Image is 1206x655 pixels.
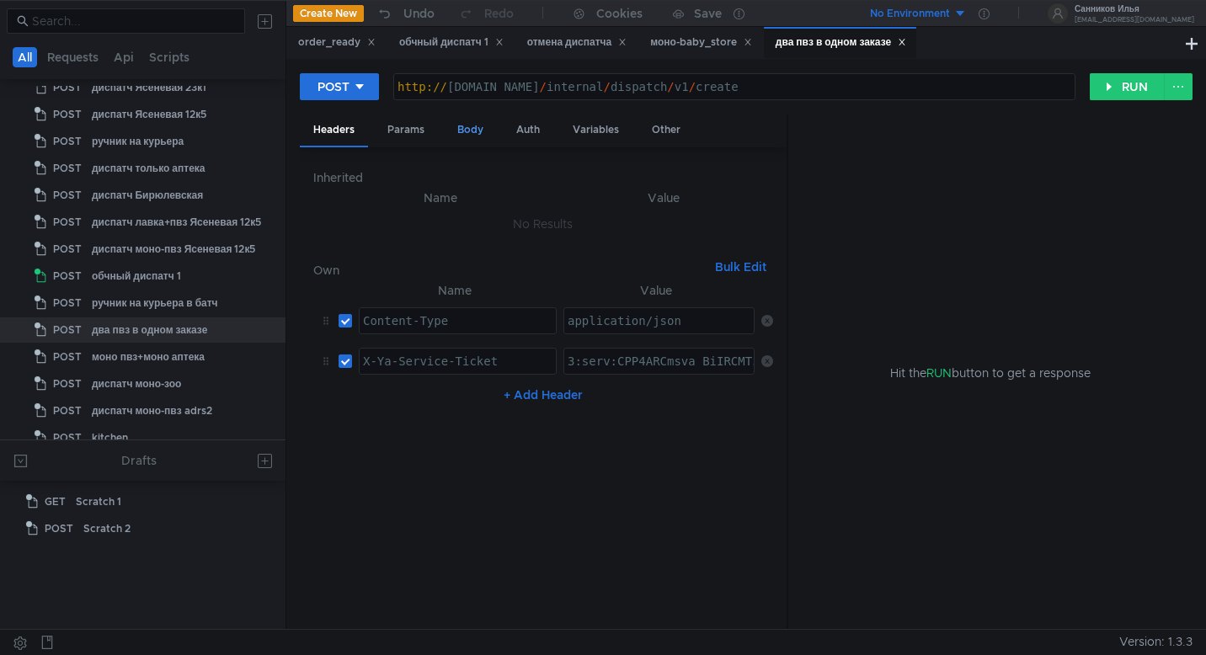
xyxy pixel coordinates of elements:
[45,516,73,541] span: POST
[352,280,557,301] th: Name
[318,77,350,96] div: POST
[300,114,368,147] div: Headers
[53,75,82,100] span: POST
[870,6,950,22] div: No Environment
[109,47,139,67] button: Api
[399,34,504,51] div: обчный диспатч 1
[313,260,708,280] h6: Own
[92,75,206,100] div: диспатч Ясеневая 23к1
[776,34,906,51] div: два пвз в одном заказе
[559,114,632,146] div: Variables
[92,129,184,154] div: ручник на курьера
[596,3,643,24] div: Cookies
[45,489,66,514] span: GET
[926,365,952,381] span: RUN
[76,489,121,514] div: Scratch 1
[484,3,514,24] div: Redo
[1119,630,1193,654] span: Version: 1.3.3
[92,237,255,262] div: диспатч моно-пвз Ясеневая 12к5
[92,210,261,235] div: диспатч лавка+пвз Ясеневая 12к5
[497,385,590,405] button: + Add Header
[708,257,773,277] button: Bulk Edit
[694,8,722,19] div: Save
[300,73,379,100] button: POST
[92,371,181,397] div: диспатч моно-зоо
[638,114,694,146] div: Other
[53,183,82,208] span: POST
[53,129,82,154] span: POST
[53,290,82,316] span: POST
[92,290,218,316] div: ручник на курьера в батч
[444,114,497,146] div: Body
[92,264,181,289] div: обчный диспатч 1
[92,398,212,423] div: диспатч моно-пвз adrs2
[53,237,82,262] span: POST
[42,47,104,67] button: Requests
[92,317,207,343] div: два пвз в одном заказе
[13,47,37,67] button: All
[53,344,82,370] span: POST
[650,34,752,51] div: моно-baby_store
[53,425,82,450] span: POST
[92,425,128,450] div: kitchen
[53,317,82,343] span: POST
[121,450,157,471] div: Drafts
[890,364,1091,382] span: Hit the button to get a response
[32,12,235,30] input: Search...
[53,210,82,235] span: POST
[313,168,773,188] h6: Inherited
[364,1,446,26] button: Undo
[503,114,553,146] div: Auth
[327,188,554,208] th: Name
[557,280,755,301] th: Value
[1075,5,1194,13] div: Санников Илья
[298,34,376,51] div: order_ready
[92,156,205,181] div: диспатч только аптека
[293,5,364,22] button: Create New
[144,47,195,67] button: Scripts
[554,188,773,208] th: Value
[1090,73,1165,100] button: RUN
[92,344,205,370] div: моно пвз+моно аптека
[527,34,627,51] div: отмена диспатча
[446,1,526,26] button: Redo
[53,156,82,181] span: POST
[92,102,206,127] div: диспатч Ясеневая 12к5
[53,264,82,289] span: POST
[403,3,435,24] div: Undo
[53,398,82,423] span: POST
[92,183,203,208] div: диспатч Бирюлевская
[374,114,438,146] div: Params
[53,102,82,127] span: POST
[513,216,573,232] nz-embed-empty: No Results
[53,371,82,397] span: POST
[83,516,131,541] div: Scratch 2
[1075,17,1194,23] div: [EMAIL_ADDRESS][DOMAIN_NAME]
